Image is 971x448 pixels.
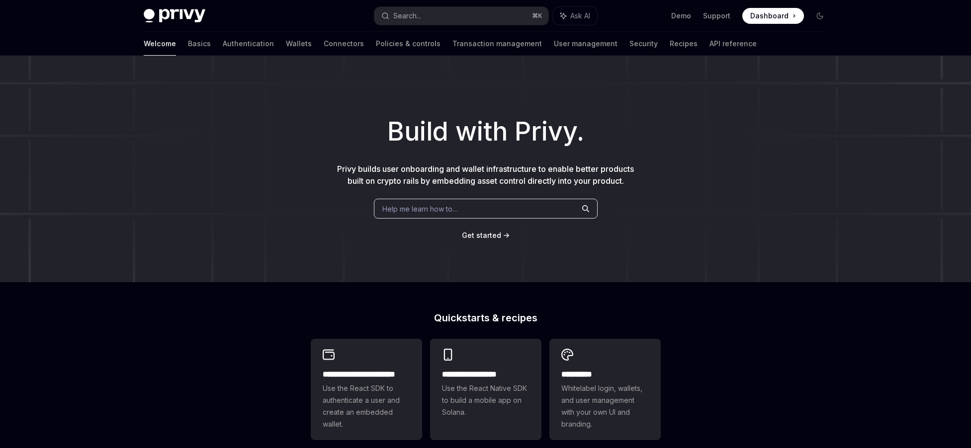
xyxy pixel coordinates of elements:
a: **** **** **** ***Use the React Native SDK to build a mobile app on Solana. [430,339,541,440]
a: API reference [709,32,757,56]
a: Support [703,11,730,21]
a: Demo [671,11,691,21]
span: Ask AI [570,11,590,21]
span: Help me learn how to… [382,204,458,214]
a: **** *****Whitelabel login, wallets, and user management with your own UI and branding. [549,339,661,440]
div: Search... [393,10,421,22]
button: Ask AI [553,7,597,25]
span: Get started [462,231,501,239]
a: Policies & controls [376,32,441,56]
a: Welcome [144,32,176,56]
a: Wallets [286,32,312,56]
a: Recipes [670,32,698,56]
a: Security [629,32,658,56]
span: Use the React SDK to authenticate a user and create an embedded wallet. [323,382,410,430]
button: Search...⌘K [374,7,548,25]
span: Privy builds user onboarding and wallet infrastructure to enable better products built on crypto ... [337,164,634,186]
a: Transaction management [452,32,542,56]
span: Dashboard [750,11,789,21]
h1: Build with Privy. [16,112,955,151]
img: dark logo [144,9,205,23]
a: User management [554,32,618,56]
h2: Quickstarts & recipes [311,313,661,323]
span: Use the React Native SDK to build a mobile app on Solana. [442,382,530,418]
button: Toggle dark mode [812,8,828,24]
span: Whitelabel login, wallets, and user management with your own UI and branding. [561,382,649,430]
a: Authentication [223,32,274,56]
span: ⌘ K [532,12,542,20]
a: Get started [462,230,501,240]
a: Connectors [324,32,364,56]
a: Dashboard [742,8,804,24]
a: Basics [188,32,211,56]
